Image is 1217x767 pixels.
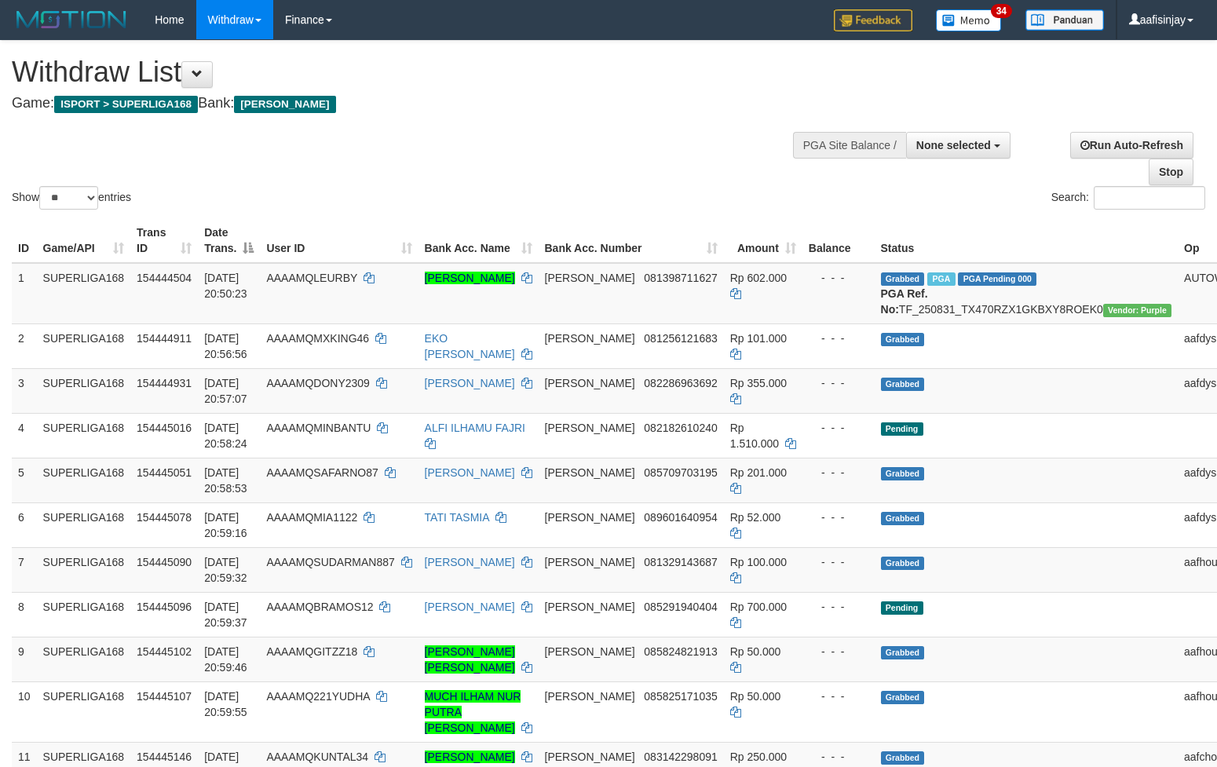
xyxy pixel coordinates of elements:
div: - - - [809,688,868,704]
th: Status [875,218,1179,263]
span: [PERSON_NAME] [545,601,635,613]
span: [DATE] 20:59:32 [204,556,247,584]
span: Copy 083142298091 to clipboard [644,751,717,763]
img: Feedback.jpg [834,9,912,31]
span: Rp 50.000 [730,690,781,703]
span: [PERSON_NAME] [545,556,635,568]
div: - - - [809,375,868,391]
th: Balance [802,218,875,263]
span: 154444504 [137,272,192,284]
h1: Withdraw List [12,57,795,88]
span: 154445051 [137,466,192,479]
td: SUPERLIGA168 [37,413,131,458]
span: Grabbed [881,557,925,570]
span: AAAAMQGITZZ18 [266,645,357,658]
span: [DATE] 20:59:55 [204,690,247,718]
span: 154444911 [137,332,192,345]
span: 154445146 [137,751,192,763]
span: Grabbed [881,272,925,286]
td: SUPERLIGA168 [37,323,131,368]
a: TATI TASMIA [425,511,489,524]
div: - - - [809,270,868,286]
span: [PERSON_NAME] [234,96,335,113]
span: Grabbed [881,646,925,659]
th: ID [12,218,37,263]
button: None selected [906,132,1011,159]
a: Run Auto-Refresh [1070,132,1193,159]
span: Rp 50.000 [730,645,781,658]
select: Showentries [39,186,98,210]
span: AAAAMQLEURBY [266,272,357,284]
span: Vendor URL: https://trx4.1velocity.biz [1103,304,1171,317]
span: Rp 100.000 [730,556,787,568]
span: Copy 085824821913 to clipboard [644,645,717,658]
span: Copy 085709703195 to clipboard [644,466,717,479]
div: - - - [809,465,868,480]
span: PGA Pending [958,272,1036,286]
div: - - - [809,331,868,346]
span: Copy 081329143687 to clipboard [644,556,717,568]
span: Copy 081256121683 to clipboard [644,332,717,345]
th: Amount: activate to sort column ascending [724,218,802,263]
div: - - - [809,644,868,659]
span: AAAAMQKUNTAL34 [266,751,368,763]
td: 5 [12,458,37,502]
td: SUPERLIGA168 [37,681,131,742]
span: 154444931 [137,377,192,389]
th: Date Trans.: activate to sort column descending [198,218,260,263]
td: 2 [12,323,37,368]
span: Pending [881,422,923,436]
td: 3 [12,368,37,413]
span: Rp 101.000 [730,332,787,345]
td: SUPERLIGA168 [37,592,131,637]
span: Rp 602.000 [730,272,787,284]
span: Rp 201.000 [730,466,787,479]
a: [PERSON_NAME] [425,272,515,284]
a: [PERSON_NAME] [425,556,515,568]
a: [PERSON_NAME] [425,601,515,613]
span: [DATE] 20:59:16 [204,511,247,539]
th: User ID: activate to sort column ascending [260,218,418,263]
span: [DATE] 20:57:07 [204,377,247,405]
span: Copy 085291940404 to clipboard [644,601,717,613]
span: Rp 1.510.000 [730,422,779,450]
span: Grabbed [881,467,925,480]
span: [DATE] 20:50:23 [204,272,247,300]
a: EKO [PERSON_NAME] [425,332,515,360]
label: Show entries [12,186,131,210]
td: SUPERLIGA168 [37,368,131,413]
span: [PERSON_NAME] [545,511,635,524]
label: Search: [1051,186,1205,210]
td: 10 [12,681,37,742]
span: 34 [991,4,1012,18]
div: - - - [809,599,868,615]
span: [PERSON_NAME] [545,377,635,389]
span: [DATE] 20:56:56 [204,332,247,360]
span: [PERSON_NAME] [545,466,635,479]
span: [DATE] 20:58:53 [204,466,247,495]
a: ALFI ILHAMU FAJRI [425,422,525,434]
span: Grabbed [881,512,925,525]
div: - - - [809,554,868,570]
a: [PERSON_NAME] [PERSON_NAME] [425,645,515,674]
span: 154445102 [137,645,192,658]
span: Rp 250.000 [730,751,787,763]
span: AAAAMQMXKING46 [266,332,369,345]
span: Rp 700.000 [730,601,787,613]
span: Copy 082182610240 to clipboard [644,422,717,434]
span: AAAAMQDONY2309 [266,377,370,389]
span: [PERSON_NAME] [545,272,635,284]
a: [PERSON_NAME] [425,751,515,763]
span: [PERSON_NAME] [545,422,635,434]
span: Copy 081398711627 to clipboard [644,272,717,284]
td: SUPERLIGA168 [37,458,131,502]
span: 154445078 [137,511,192,524]
span: Marked by aafounsreynich [927,272,955,286]
span: [DATE] 20:59:37 [204,601,247,629]
td: SUPERLIGA168 [37,637,131,681]
td: SUPERLIGA168 [37,547,131,592]
span: 154445096 [137,601,192,613]
span: AAAAMQBRAMOS12 [266,601,373,613]
span: Copy 085825171035 to clipboard [644,690,717,703]
td: SUPERLIGA168 [37,502,131,547]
